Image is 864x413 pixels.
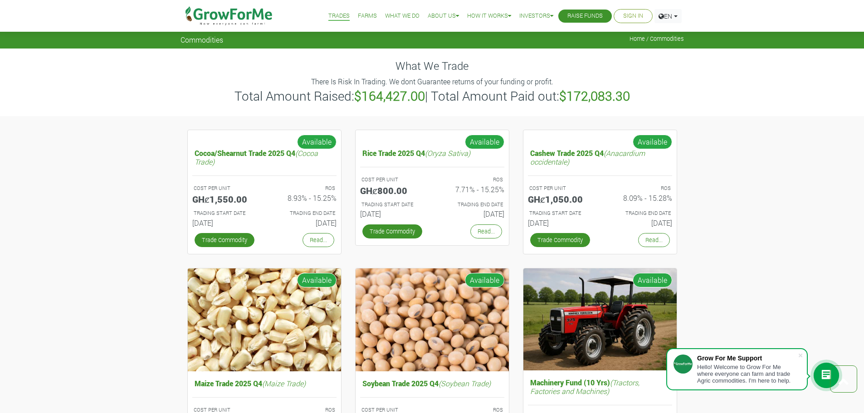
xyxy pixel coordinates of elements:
[181,35,223,44] span: Commodities
[273,185,335,192] p: ROS
[654,9,682,23] a: EN
[361,176,424,184] p: COST PER UNIT
[182,88,683,104] h3: Total Amount Raised: | Total Amount Paid out:
[440,176,503,184] p: ROS
[523,268,677,370] img: growforme image
[529,209,592,217] p: Estimated Trading Start Date
[623,11,643,21] a: Sign In
[607,219,672,227] h6: [DATE]
[528,146,672,231] a: Cashew Trade 2025 Q4(Anacardium occidentale) COST PER UNIT GHȼ1,050.00 ROS 8.09% - 15.28% TRADING...
[358,11,377,21] a: Farms
[297,273,337,287] span: Available
[528,194,593,204] h5: GHȼ1,050.00
[195,233,254,247] a: Trade Commodity
[192,377,337,390] h5: Maize Trade 2025 Q4
[181,59,684,73] h4: What We Trade
[360,146,504,222] a: Rice Trade 2025 Q4(Oryza Sativa) COST PER UNIT GHȼ800.00 ROS 7.71% - 15.25% TRADING START DATE [D...
[195,148,318,166] i: (Cocoa Trade)
[439,209,504,218] h6: [DATE]
[192,194,258,204] h5: GHȼ1,550.00
[467,11,511,21] a: How it Works
[360,209,425,218] h6: [DATE]
[273,209,335,217] p: Estimated Trading End Date
[385,11,420,21] a: What We Do
[194,209,256,217] p: Estimated Trading Start Date
[362,224,422,238] a: Trade Commodity
[559,87,630,104] b: $172,083.30
[271,194,337,202] h6: 8.93% - 15.25%
[528,146,672,168] h5: Cashew Trade 2025 Q4
[425,148,470,158] i: (Oryza Sativa)
[697,355,798,362] div: Grow For Me Support
[303,233,334,247] a: Read...
[297,135,337,149] span: Available
[360,377,504,390] h5: Soybean Trade 2025 Q4
[440,201,503,209] p: Estimated Trading End Date
[519,11,553,21] a: Investors
[354,87,425,104] b: $164,427.00
[439,185,504,194] h6: 7.71% - 15.25%
[188,268,341,371] img: growforme image
[182,76,683,87] p: There Is Risk In Trading. We dont Guarantee returns of your funding or profit.
[530,148,645,166] i: (Anacardium occidentale)
[530,233,590,247] a: Trade Commodity
[192,146,337,168] h5: Cocoa/Shearnut Trade 2025 Q4
[428,11,459,21] a: About Us
[528,376,672,398] h5: Machinery Fund (10 Yrs)
[194,185,256,192] p: COST PER UNIT
[633,273,672,287] span: Available
[356,268,509,371] img: growforme image
[465,273,504,287] span: Available
[439,379,491,388] i: (Soybean Trade)
[630,35,684,42] span: Home / Commodities
[529,185,592,192] p: COST PER UNIT
[530,378,639,396] i: (Tractors, Factories and Machines)
[633,135,672,149] span: Available
[470,224,502,238] a: Read...
[608,209,671,217] p: Estimated Trading End Date
[607,194,672,202] h6: 8.09% - 15.28%
[567,11,603,21] a: Raise Funds
[192,219,258,227] h6: [DATE]
[271,219,337,227] h6: [DATE]
[638,233,670,247] a: Read...
[361,201,424,209] p: Estimated Trading Start Date
[262,379,306,388] i: (Maize Trade)
[608,185,671,192] p: ROS
[360,146,504,160] h5: Rice Trade 2025 Q4
[192,146,337,231] a: Cocoa/Shearnut Trade 2025 Q4(Cocoa Trade) COST PER UNIT GHȼ1,550.00 ROS 8.93% - 15.25% TRADING ST...
[360,185,425,196] h5: GHȼ800.00
[528,219,593,227] h6: [DATE]
[697,364,798,384] div: Hello! Welcome to Grow For Me where everyone can farm and trade Agric commodities. I'm here to help.
[465,135,504,149] span: Available
[328,11,350,21] a: Trades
